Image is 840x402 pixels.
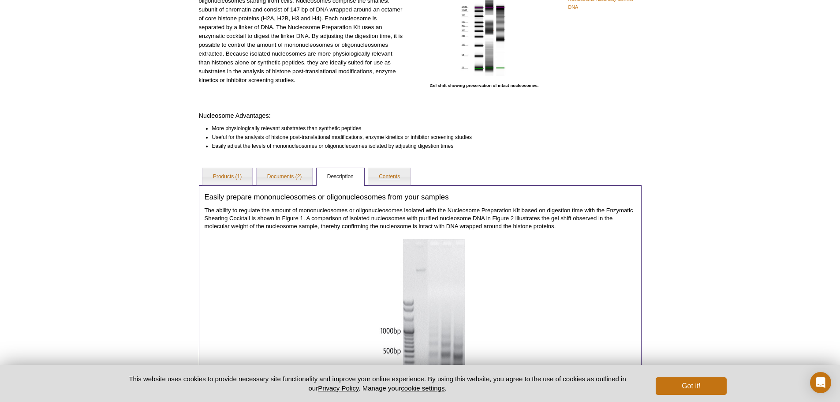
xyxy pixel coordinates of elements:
div: Open Intercom Messenger [810,372,831,393]
p: The ability to regulate the amount of mononucleosomes or oligonucleosomes isolated with the Nucle... [205,207,636,230]
h3: Easily prepare mononucleosomes or oligonucleosomes from your samples [205,193,636,202]
li: Easily adjust the levels of mononucleosomes or oligonucleosomes isolated by adjusting digestion t... [212,142,550,150]
li: More physiologically relevant substrates than synthetic peptides [212,124,550,133]
a: Description [317,168,364,186]
a: Contents [368,168,411,186]
a: Privacy Policy [318,384,358,392]
img: Efficiency of nucleosome digestion into mononucleosomes and oligonucleosomes [375,239,465,393]
p: This website uses cookies to provide necessary site functionality and improve your online experie... [114,374,642,393]
a: Products (1) [202,168,252,186]
li: Useful for the analysis of histone post-translational modifications, enzyme kinetics or inhibitor... [212,133,550,142]
h4: Nucleosome Advantages: [199,112,558,120]
a: Documents (2) [257,168,313,186]
strong: Gel shift showing preservation of intact nucleosomes. [430,83,539,88]
button: Got it! [656,377,726,395]
button: cookie settings [401,384,444,392]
